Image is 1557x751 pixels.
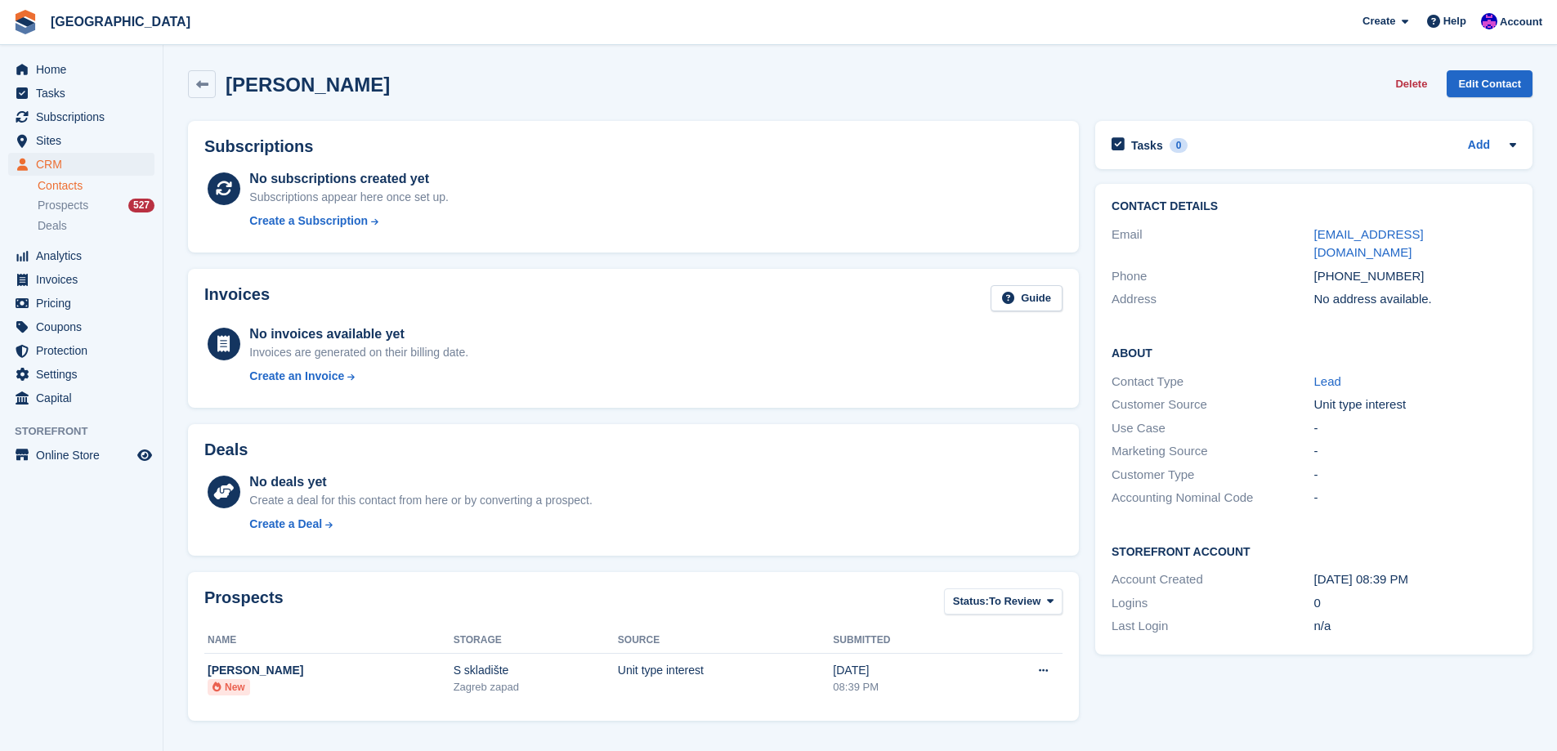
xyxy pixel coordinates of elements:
div: [DATE] [833,662,977,679]
span: Settings [36,363,134,386]
span: Create [1362,13,1395,29]
div: Last Login [1112,617,1313,636]
th: Name [204,628,454,654]
span: CRM [36,153,134,176]
div: Accounting Nominal Code [1112,489,1313,507]
h2: Storefront Account [1112,543,1516,559]
h2: Deals [204,440,248,459]
div: Unit type interest [1314,396,1516,414]
div: S skladište [454,662,618,679]
li: New [208,679,250,695]
div: [DATE] 08:39 PM [1314,570,1516,589]
div: No deals yet [249,472,592,492]
div: Unit type interest [618,662,834,679]
div: - [1314,489,1516,507]
div: Logins [1112,594,1313,613]
a: menu [8,315,154,338]
a: menu [8,444,154,467]
a: menu [8,339,154,362]
span: Analytics [36,244,134,267]
span: Storefront [15,423,163,440]
a: Contacts [38,178,154,194]
div: Customer Type [1112,466,1313,485]
span: Capital [36,387,134,409]
a: [GEOGRAPHIC_DATA] [44,8,197,35]
h2: Tasks [1131,138,1163,153]
th: Storage [454,628,618,654]
span: Status: [953,593,989,610]
a: Edit Contact [1447,70,1532,97]
span: Pricing [36,292,134,315]
div: 0 [1314,594,1516,613]
span: Subscriptions [36,105,134,128]
h2: Contact Details [1112,200,1516,213]
div: Zagreb zapad [454,679,618,695]
h2: Prospects [204,588,284,619]
div: Contact Type [1112,373,1313,391]
div: Create a deal for this contact from here or by converting a prospect. [249,492,592,509]
span: Sites [36,129,134,152]
div: Create an Invoice [249,368,344,385]
div: - [1314,442,1516,461]
a: Prospects 527 [38,197,154,214]
a: Deals [38,217,154,235]
div: Create a Subscription [249,212,368,230]
span: To Review [989,593,1040,610]
div: Email [1112,226,1313,262]
a: menu [8,105,154,128]
a: menu [8,244,154,267]
div: [PERSON_NAME] [208,662,454,679]
h2: About [1112,344,1516,360]
a: Add [1468,136,1490,155]
div: 527 [128,199,154,212]
span: Protection [36,339,134,362]
span: Tasks [36,82,134,105]
span: Help [1443,13,1466,29]
a: menu [8,153,154,176]
a: [EMAIL_ADDRESS][DOMAIN_NAME] [1314,227,1424,260]
a: Create a Subscription [249,212,449,230]
a: menu [8,387,154,409]
span: Online Store [36,444,134,467]
a: Lead [1314,374,1341,388]
button: Delete [1389,70,1434,97]
a: menu [8,129,154,152]
div: Account Created [1112,570,1313,589]
div: - [1314,466,1516,485]
div: 0 [1170,138,1188,153]
th: Submitted [833,628,977,654]
div: Marketing Source [1112,442,1313,461]
a: menu [8,82,154,105]
a: menu [8,58,154,81]
div: No subscriptions created yet [249,169,449,189]
div: Customer Source [1112,396,1313,414]
span: Invoices [36,268,134,291]
button: Status: To Review [944,588,1063,615]
a: menu [8,292,154,315]
a: Create an Invoice [249,368,468,385]
a: Guide [991,285,1063,312]
div: [PHONE_NUMBER] [1314,267,1516,286]
h2: Subscriptions [204,137,1063,156]
span: Deals [38,218,67,234]
h2: [PERSON_NAME] [226,74,390,96]
h2: Invoices [204,285,270,312]
div: Address [1112,290,1313,309]
div: Use Case [1112,419,1313,438]
th: Source [618,628,834,654]
span: Coupons [36,315,134,338]
a: menu [8,363,154,386]
div: - [1314,419,1516,438]
span: Home [36,58,134,81]
div: 08:39 PM [833,679,977,695]
div: No address available. [1314,290,1516,309]
a: Create a Deal [249,516,592,533]
div: n/a [1314,617,1516,636]
a: Preview store [135,445,154,465]
div: No invoices available yet [249,324,468,344]
span: Prospects [38,198,88,213]
a: menu [8,268,154,291]
span: Account [1500,14,1542,30]
div: Subscriptions appear here once set up. [249,189,449,206]
img: stora-icon-8386f47178a22dfd0bd8f6a31ec36ba5ce8667c1dd55bd0f319d3a0aa187defe.svg [13,10,38,34]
